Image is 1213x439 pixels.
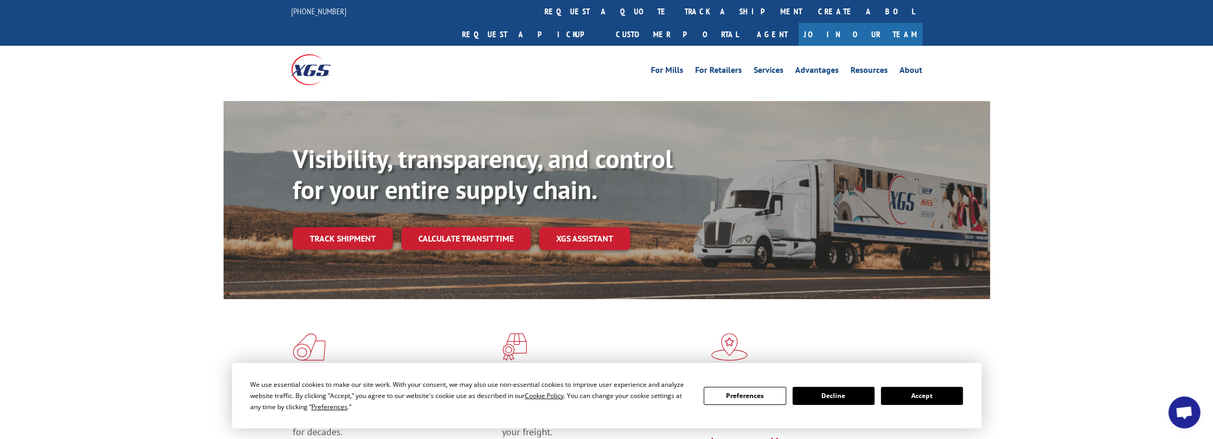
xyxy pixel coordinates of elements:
[746,23,798,46] a: Agent
[454,23,608,46] a: Request a pickup
[502,333,527,361] img: xgs-icon-focused-on-flooring-red
[651,66,683,78] a: For Mills
[793,387,874,405] button: Decline
[291,6,346,16] a: [PHONE_NUMBER]
[881,387,963,405] button: Accept
[293,142,673,206] b: Visibility, transparency, and control for your entire supply chain.
[704,387,786,405] button: Preferences
[525,391,564,400] span: Cookie Policy
[293,227,393,250] a: Track shipment
[608,23,746,46] a: Customer Portal
[539,227,630,250] a: XGS ASSISTANT
[250,379,691,412] div: We use essential cookies to make our site work. With your consent, we may also use non-essential ...
[311,402,348,411] span: Preferences
[401,227,531,250] a: Calculate transit time
[900,66,922,78] a: About
[695,66,742,78] a: For Retailers
[754,66,783,78] a: Services
[851,66,888,78] a: Resources
[232,363,981,428] div: Cookie Consent Prompt
[293,400,493,438] span: As an industry carrier of choice, XGS has brought innovation and dedication to flooring logistics...
[1168,396,1200,428] div: Open chat
[293,333,326,361] img: xgs-icon-total-supply-chain-intelligence-red
[798,23,922,46] a: Join Our Team
[711,333,748,361] img: xgs-icon-flagship-distribution-model-red
[795,66,839,78] a: Advantages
